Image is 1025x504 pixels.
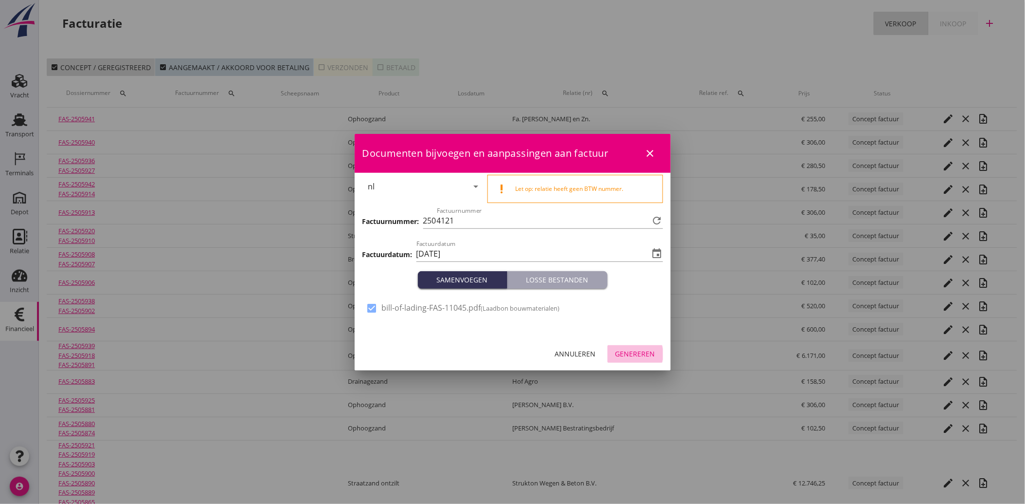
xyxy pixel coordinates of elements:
[511,275,604,285] div: Losse bestanden
[382,303,560,313] span: bill-of-lading-FAS-11045.pdf
[470,181,482,192] i: arrow_drop_down
[418,271,507,289] button: Samenvoegen
[423,215,436,227] span: 250
[651,248,663,260] i: event
[362,216,419,226] h3: Factuurnummer:
[515,185,655,193] div: Let op: relatie heeft geen BTW nummer.
[507,271,608,289] button: Losse bestanden
[615,349,655,359] div: Genereren
[437,213,649,228] input: Factuurnummer
[362,249,413,260] h3: Factuurdatum:
[608,345,663,363] button: Genereren
[645,148,656,159] i: close
[496,183,507,195] i: priority_high
[355,134,671,173] div: Documenten bijvoegen en aanpassingen aan factuur
[422,275,503,285] div: Samenvoegen
[651,215,663,226] i: refresh
[368,182,375,191] div: nl
[416,246,649,261] input: Factuurdatum
[555,349,596,359] div: Annuleren
[547,345,604,363] button: Annuleren
[481,304,560,313] small: (Laadbon bouwmaterialen)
